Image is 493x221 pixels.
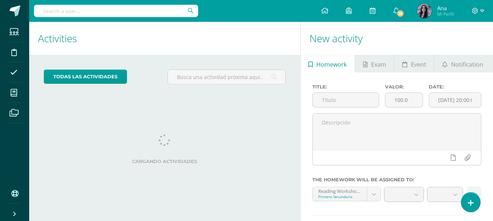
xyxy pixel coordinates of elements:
h1: New activity [309,22,484,55]
span: Ana [437,4,454,12]
input: Título [313,93,379,107]
span: 19 [396,9,404,17]
input: Busca una actividad próxima aquí... [168,70,285,84]
input: Puntos máximos [385,93,423,107]
a: Reading Workshop 'A'Primero Secundaria [313,187,381,201]
a: Event [394,55,434,72]
div: Primero Secundaria [318,194,361,199]
span: Exam [371,56,386,73]
label: Date: [429,84,481,90]
a: Exam [355,55,394,72]
label: Title: [312,84,380,90]
input: Search a user… [34,5,198,17]
span: Notification [451,56,483,73]
div: Reading Workshop 'A' [318,187,361,194]
a: Homework [301,55,355,72]
a: Notification [434,55,491,72]
span: Homework [316,56,347,73]
input: Fecha de entrega [429,93,481,107]
label: Cargando actividades [44,159,286,164]
span: Event [411,56,426,73]
img: 3ea32cd66fb6022f15bd36ab51ee9a9d.png [417,4,432,18]
label: Valor: [385,84,423,90]
a: todas las Actividades [44,70,127,84]
span: Mi Perfil [437,11,454,17]
h1: Activities [38,22,292,55]
label: The homework will be assigned to: [312,177,481,182]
